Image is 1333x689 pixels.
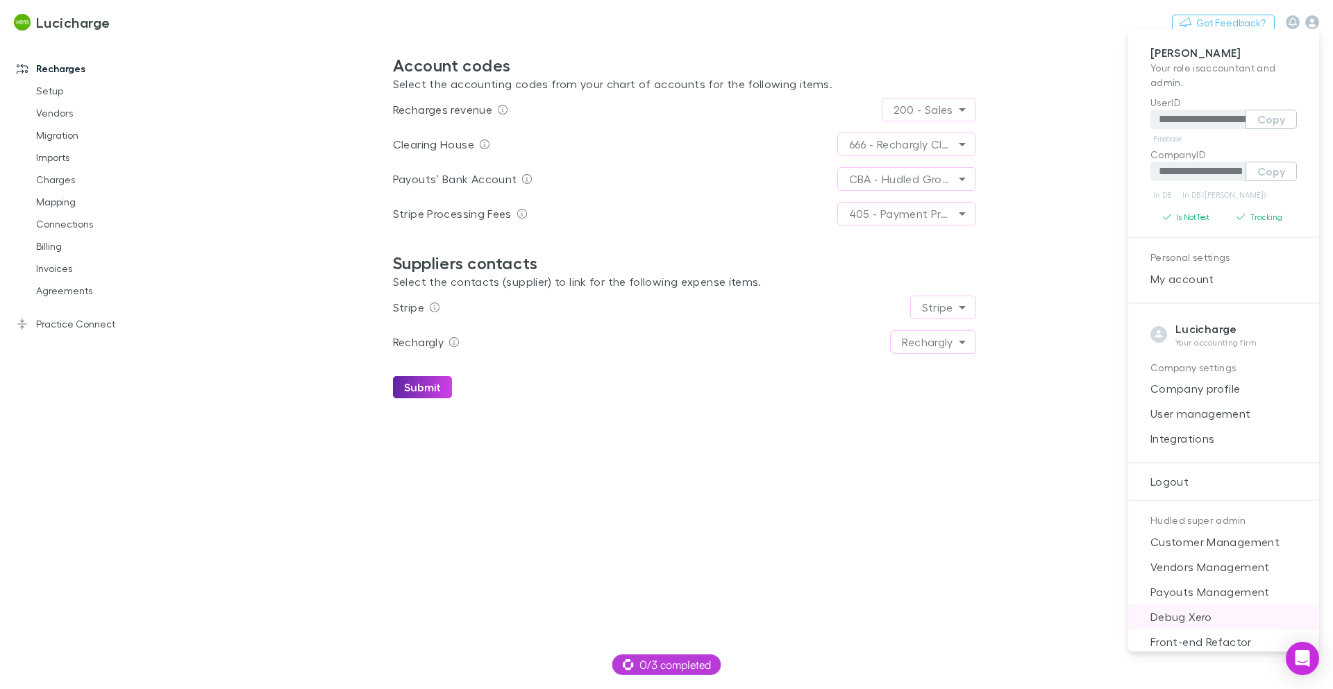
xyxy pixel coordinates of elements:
[1246,110,1297,129] button: Copy
[1180,187,1268,203] a: In DB ([PERSON_NAME])
[1150,512,1297,529] p: Hudled super admin
[1150,95,1297,110] p: UserID
[1150,359,1297,377] p: Company settings
[1139,609,1308,625] span: Debug Xero
[1224,209,1298,226] button: Tracking
[1246,162,1297,181] button: Copy
[1139,405,1308,422] span: User management
[1139,633,1308,650] span: Front-end Refactor
[1150,46,1297,60] p: [PERSON_NAME]
[1175,337,1257,348] p: Your accounting firm
[1139,473,1308,490] span: Logout
[1139,534,1308,550] span: Customer Management
[1139,380,1308,397] span: Company profile
[1150,130,1184,147] a: Firebase
[1150,209,1224,226] button: Is NotTest
[1175,322,1237,336] strong: Lucicharge
[1150,147,1297,162] p: CompanyID
[1150,187,1174,203] a: In DB
[1139,559,1308,575] span: Vendors Management
[1139,584,1308,600] span: Payouts Management
[1150,249,1297,266] p: Personal settings
[1286,642,1319,675] div: Open Intercom Messenger
[1139,271,1308,287] span: My account
[1139,430,1308,447] span: Integrations
[1150,60,1297,90] p: Your role is accountant and admin .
